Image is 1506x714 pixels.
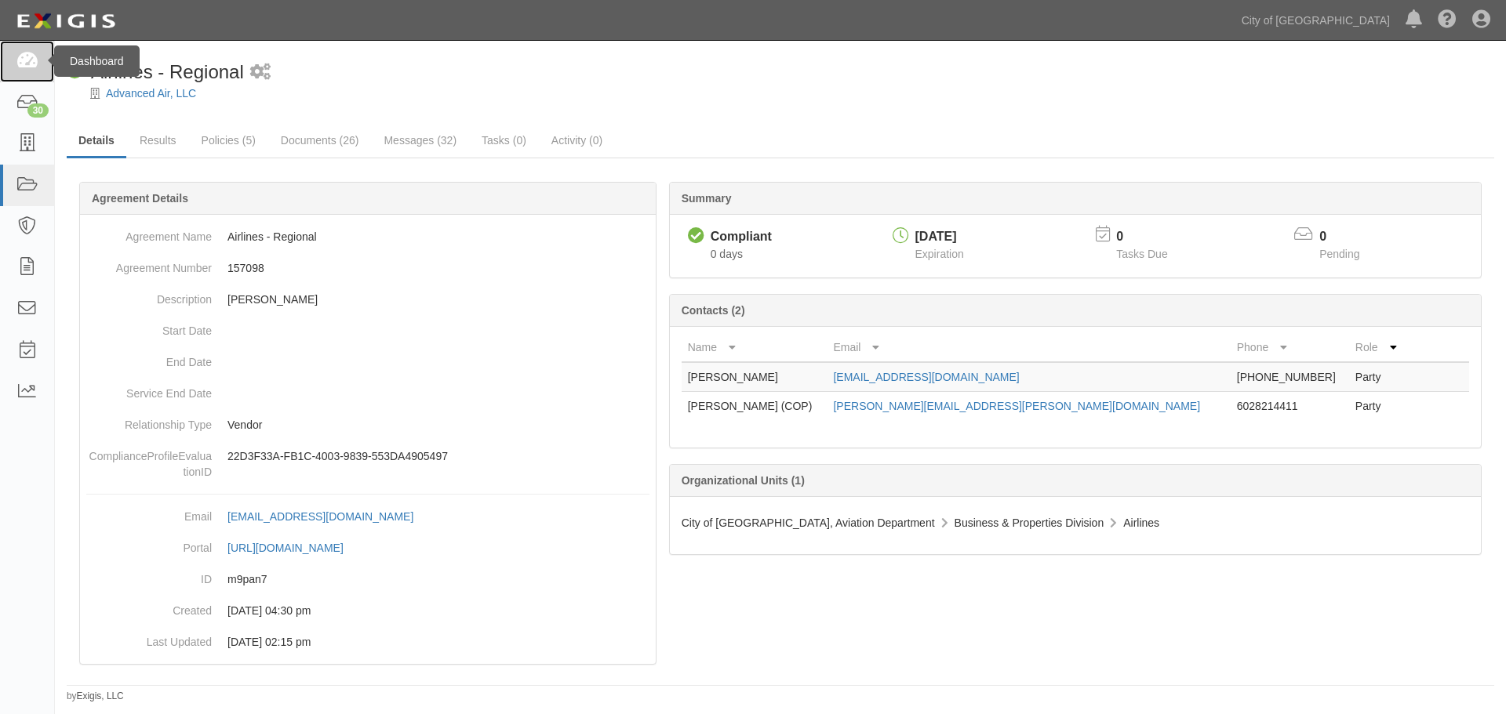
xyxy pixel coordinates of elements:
div: [EMAIL_ADDRESS][DOMAIN_NAME] [227,509,413,524]
p: 22D3F33A-FB1C-4003-9839-553DA4905497 [227,448,649,464]
td: [PERSON_NAME] (COP) [682,392,828,421]
dd: Vendor [86,409,649,440]
dt: ComplianceProfileEvaluationID [86,440,212,480]
div: Dashboard [54,45,140,77]
dt: End Date [86,346,212,370]
th: Phone [1231,333,1349,362]
td: [PHONE_NUMBER] [1231,362,1349,392]
span: Since 09/12/2025 [711,248,743,260]
p: 0 [1319,228,1379,246]
p: [PERSON_NAME] [227,292,649,307]
span: Airlines - Regional [91,61,244,82]
td: 6028214411 [1231,392,1349,421]
td: [PERSON_NAME] [682,362,828,392]
a: Exigis, LLC [77,690,124,701]
span: Expiration [915,248,964,260]
small: by [67,690,124,703]
b: Organizational Units (1) [682,474,805,487]
span: Pending [1319,248,1359,260]
a: [PERSON_NAME][EMAIL_ADDRESS][PERSON_NAME][DOMAIN_NAME] [833,400,1200,412]
img: logo-5460c22ac91f19d4615b14bd174203de0afe785f0fc80cf4dbbc73dc1793850b.png [12,7,120,35]
a: [URL][DOMAIN_NAME] [227,542,361,554]
dd: [DATE] 04:30 pm [86,595,649,626]
a: Details [67,125,126,158]
dd: m9pan7 [86,564,649,595]
div: Airlines - Regional [67,59,244,85]
dt: Email [86,501,212,524]
div: 30 [27,103,49,118]
b: Summary [682,192,732,205]
dd: Airlines - Regional [86,221,649,252]
dt: Start Date [86,315,212,339]
b: Agreement Details [92,192,188,205]
dt: Agreement Number [86,252,212,276]
a: Policies (5) [190,125,267,156]
dt: Created [86,595,212,618]
span: Business & Properties Division [955,516,1104,529]
span: Tasks Due [1116,248,1167,260]
a: Documents (26) [269,125,371,156]
a: City of [GEOGRAPHIC_DATA] [1234,5,1398,36]
div: [DATE] [915,228,964,246]
a: [EMAIL_ADDRESS][DOMAIN_NAME] [833,371,1019,383]
i: 1 scheduled workflow [250,64,271,81]
dd: [DATE] 02:15 pm [86,626,649,658]
dt: Relationship Type [86,409,212,433]
a: Results [128,125,188,156]
a: Tasks (0) [470,125,538,156]
dd: 157098 [86,252,649,284]
dt: Description [86,284,212,307]
th: Name [682,333,828,362]
th: Role [1349,333,1406,362]
span: Airlines [1123,516,1159,529]
span: City of [GEOGRAPHIC_DATA], Aviation Department [682,516,935,529]
a: Messages (32) [372,125,468,156]
i: Help Center - Complianz [1438,11,1457,30]
a: Activity (0) [540,125,614,156]
dt: Agreement Name [86,221,212,245]
dt: Portal [86,532,212,556]
i: Compliant [688,228,704,245]
div: Compliant [711,228,772,246]
b: Contacts (2) [682,304,745,317]
th: Email [827,333,1230,362]
td: Party [1349,362,1406,392]
i: Compliant [67,63,83,80]
p: 0 [1116,228,1187,246]
td: Party [1349,392,1406,421]
dt: Last Updated [86,626,212,650]
a: Advanced Air, LLC [106,87,196,100]
a: [EMAIL_ADDRESS][DOMAIN_NAME] [227,510,431,523]
dt: Service End Date [86,378,212,401]
dt: ID [86,564,212,587]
